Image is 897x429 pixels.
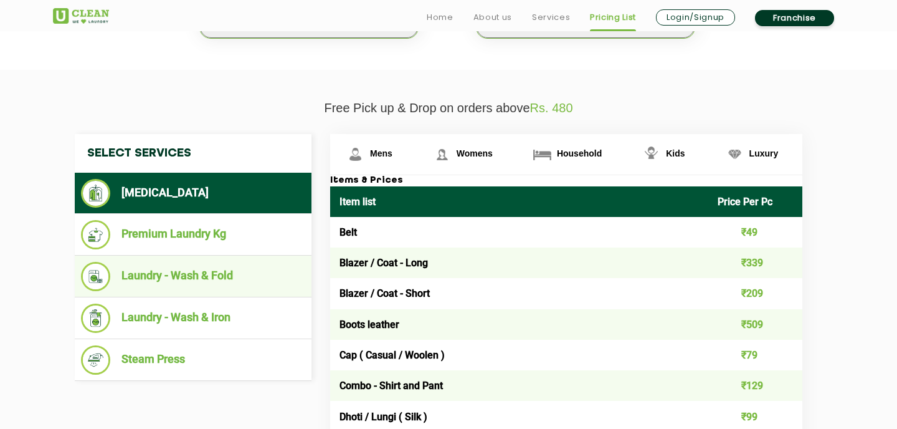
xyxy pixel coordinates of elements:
li: [MEDICAL_DATA] [81,179,305,208]
td: Blazer / Coat - Long [330,248,708,278]
img: Mens [344,143,366,165]
td: Combo - Shirt and Pant [330,370,708,401]
span: Womens [457,148,493,158]
a: About us [473,10,512,25]
img: Womens [431,143,453,165]
td: ₹339 [708,248,803,278]
a: Login/Signup [656,9,735,26]
span: Mens [370,148,392,158]
h4: Select Services [75,134,311,173]
td: ₹79 [708,340,803,370]
span: Household [557,148,602,158]
img: Premium Laundry Kg [81,220,110,249]
img: UClean Laundry and Dry Cleaning [53,8,109,24]
img: Steam Press [81,345,110,375]
img: Kids [640,143,662,165]
img: Laundry - Wash & Iron [81,304,110,333]
span: Luxury [749,148,779,158]
li: Premium Laundry Kg [81,220,305,249]
a: Franchise [755,10,834,26]
img: Household [531,143,553,165]
a: Pricing List [590,10,636,25]
td: Cap ( Casual / Woolen ) [330,340,708,370]
td: Belt [330,217,708,248]
li: Laundry - Wash & Fold [81,262,305,291]
span: Rs. 480 [530,101,573,115]
th: Item list [330,186,708,217]
th: Price Per Pc [708,186,803,217]
li: Steam Press [81,345,305,375]
img: Laundry - Wash & Fold [81,262,110,291]
td: ₹49 [708,217,803,248]
img: Luxury [724,143,746,165]
a: Services [532,10,570,25]
p: Free Pick up & Drop on orders above [53,101,844,115]
li: Laundry - Wash & Iron [81,304,305,333]
td: Boots leather [330,309,708,340]
span: Kids [666,148,685,158]
a: Home [427,10,453,25]
td: ₹129 [708,370,803,401]
td: ₹509 [708,309,803,340]
td: ₹209 [708,278,803,309]
td: Blazer / Coat - Short [330,278,708,309]
h3: Items & Prices [330,175,802,186]
img: Dry Cleaning [81,179,110,208]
